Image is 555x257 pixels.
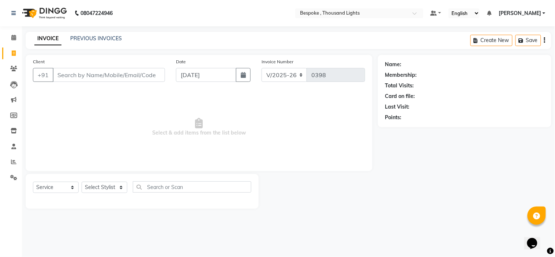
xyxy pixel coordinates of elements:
div: Name: [385,61,402,68]
button: Create New [470,35,513,46]
label: Date [176,58,186,65]
label: Invoice Number [262,58,293,65]
div: Points: [385,114,402,121]
div: Total Visits: [385,82,414,90]
div: Last Visit: [385,103,410,111]
div: Card on file: [385,92,415,100]
a: PREVIOUS INVOICES [70,35,122,42]
b: 08047224946 [80,3,113,23]
a: INVOICE [34,32,61,45]
label: Client [33,58,45,65]
span: Select & add items from the list below [33,91,365,164]
button: Save [515,35,541,46]
input: Search or Scan [133,181,251,193]
button: +91 [33,68,53,82]
div: Membership: [385,71,417,79]
input: Search by Name/Mobile/Email/Code [53,68,165,82]
span: [PERSON_NAME] [499,10,541,17]
img: logo [19,3,69,23]
iframe: chat widget [524,228,548,250]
